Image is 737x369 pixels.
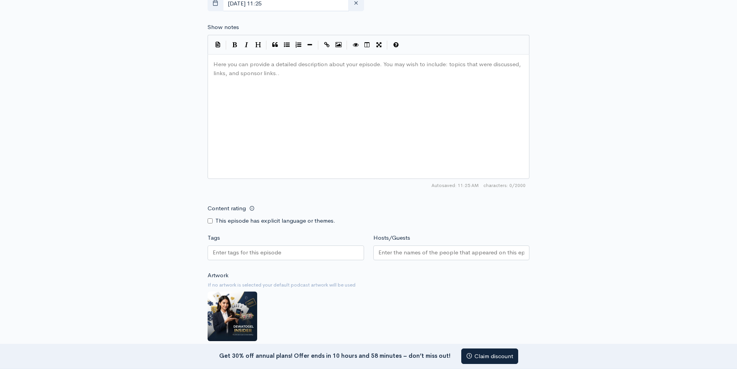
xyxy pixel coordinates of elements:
a: Claim discount [461,348,518,364]
button: Heading [252,39,264,51]
button: Insert Horizontal Line [304,39,316,51]
small: If no artwork is selected your default podcast artwork will be used [208,281,529,289]
label: This episode has explicit language or themes. [215,216,335,225]
input: Enter the names of the people that appeared on this episode [378,248,525,257]
label: Show notes [208,23,239,32]
i: | [226,41,227,50]
button: Italic [241,39,252,51]
span: 0/2000 [483,182,526,189]
label: Hosts/Guests [373,233,410,242]
button: Insert Image [333,39,344,51]
i: | [266,41,267,50]
button: Bold [229,39,241,51]
i: | [318,41,319,50]
button: Quote [269,39,281,51]
button: Create Link [321,39,333,51]
input: Enter tags for this episode [213,248,282,257]
label: Artwork [208,271,228,280]
button: Toggle Fullscreen [373,39,385,51]
button: Numbered List [292,39,304,51]
span: Autosaved: 11:25 AM [431,182,479,189]
button: Toggle Preview [350,39,361,51]
label: Content rating [208,201,246,216]
i: | [387,41,388,50]
button: Generic List [281,39,292,51]
label: Tags [208,233,220,242]
strong: Get 30% off annual plans! Offer ends in 10 hours and 58 minutes – don’t miss out! [219,352,450,359]
button: Insert Show Notes Template [212,39,223,50]
button: Toggle Side by Side [361,39,373,51]
button: Markdown Guide [390,39,402,51]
